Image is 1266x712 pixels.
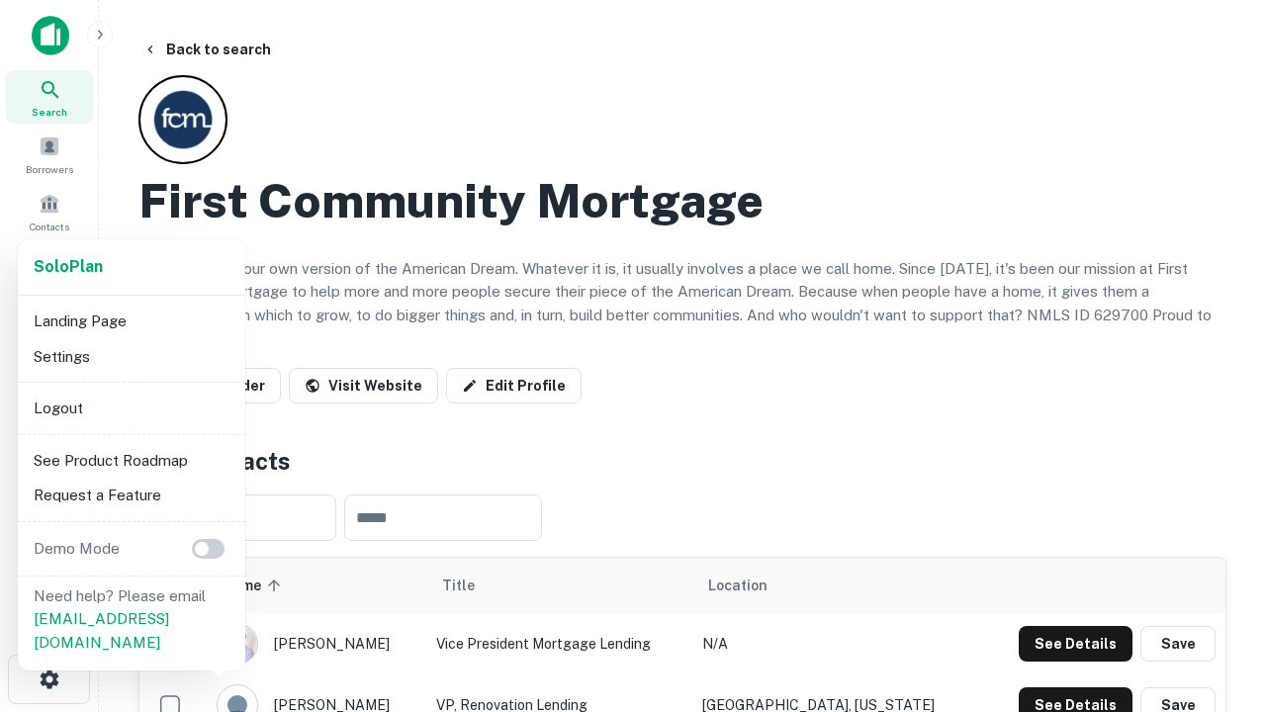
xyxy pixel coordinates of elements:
a: [EMAIL_ADDRESS][DOMAIN_NAME] [34,610,169,651]
strong: Solo Plan [34,257,103,276]
iframe: Chat Widget [1167,490,1266,585]
li: Settings [26,339,237,375]
p: Demo Mode [26,537,128,561]
li: See Product Roadmap [26,443,237,479]
a: SoloPlan [34,255,103,279]
li: Request a Feature [26,478,237,513]
li: Logout [26,391,237,426]
p: Need help? Please email [34,584,229,655]
li: Landing Page [26,304,237,339]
